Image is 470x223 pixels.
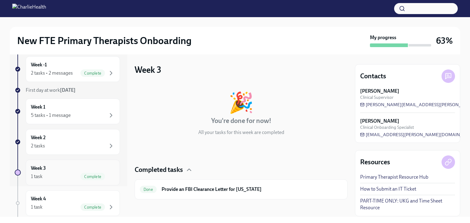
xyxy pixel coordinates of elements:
[135,165,183,174] h4: Completed tasks
[360,198,455,211] a: PART-TIME ONLY: UKG and Time Sheet Resource
[31,165,46,172] h6: Week 3
[198,129,284,136] p: All your tasks for this week are completed
[140,184,342,194] a: DoneProvide an FBI Clearance Letter for [US_STATE]
[31,134,46,141] h6: Week 2
[360,186,416,192] a: How to Submit an IT Ticket
[360,95,394,100] span: Clinical Supervisor
[140,187,157,192] span: Done
[15,190,120,216] a: Week 41 taskComplete
[162,186,342,193] h6: Provide an FBI Clearance Letter for [US_STATE]
[31,61,47,68] h6: Week -1
[31,173,43,180] div: 1 task
[31,143,45,149] div: 2 tasks
[12,4,46,13] img: CharlieHealth
[360,118,399,125] strong: [PERSON_NAME]
[135,64,161,75] h3: Week 3
[31,112,71,119] div: 5 tasks • 1 message
[31,104,45,110] h6: Week 1
[80,71,105,76] span: Complete
[15,129,120,155] a: Week 22 tasks
[31,204,43,210] div: 1 task
[360,174,428,180] a: Primary Therapist Resource Hub
[31,195,46,202] h6: Week 4
[360,88,399,95] strong: [PERSON_NAME]
[135,165,348,174] div: Completed tasks
[436,35,453,46] h3: 63%
[229,92,254,113] div: 🎉
[80,205,105,210] span: Complete
[211,116,271,125] h4: You're done for now!
[360,72,386,81] h4: Contacts
[26,87,76,93] span: First day at work
[60,87,76,93] strong: [DATE]
[360,125,414,130] span: Clinical Onboarding Specialist
[15,160,120,185] a: Week 31 taskComplete
[17,35,192,47] h2: New FTE Primary Therapists Onboarding
[31,70,73,76] div: 2 tasks • 2 messages
[15,56,120,82] a: Week -12 tasks • 2 messagesComplete
[370,34,396,41] strong: My progress
[360,158,390,167] h4: Resources
[15,98,120,124] a: Week 15 tasks • 1 message
[15,87,120,94] a: First day at work[DATE]
[80,174,105,179] span: Complete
